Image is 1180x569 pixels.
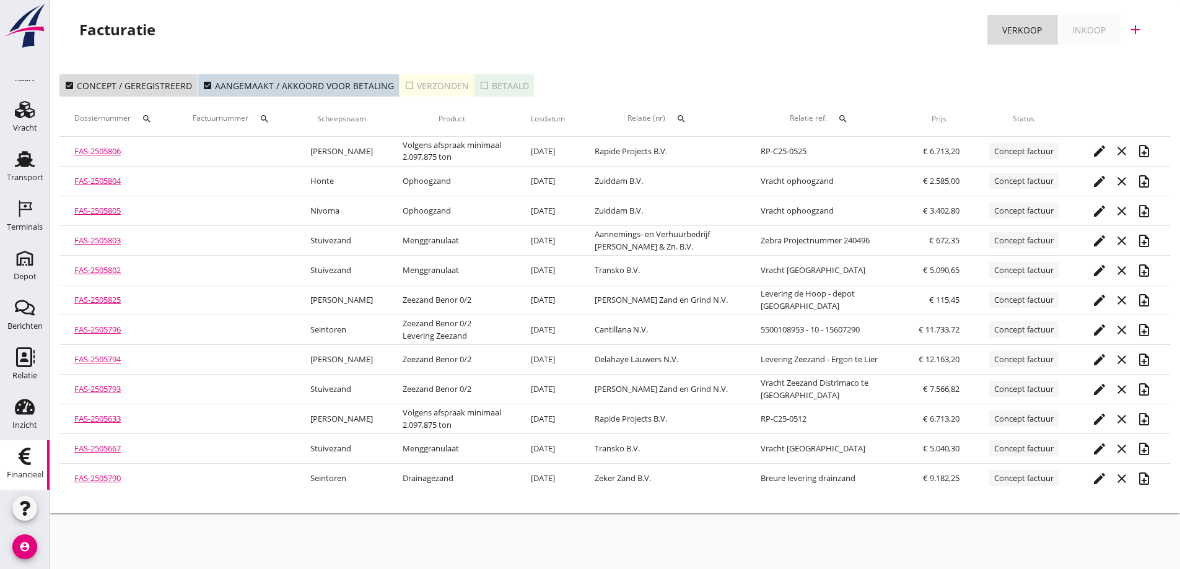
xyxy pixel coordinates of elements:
[14,272,37,280] div: Depot
[580,285,746,315] td: [PERSON_NAME] Zand en Grind N.V.
[746,375,904,404] td: Vracht Zeezand Distrimaco te [GEOGRAPHIC_DATA]
[1137,323,1152,337] i: note_add
[74,235,121,246] a: FAS-2505803
[388,315,516,345] td: Zeezand Benor 0/2 Levering Zeezand
[1114,174,1129,189] i: close
[474,74,534,97] button: Betaald
[516,102,580,136] th: Losdatum
[904,464,974,493] td: € 9.182,25
[516,375,580,404] td: [DATE]
[989,262,1059,278] span: Concept factuur
[904,345,974,375] td: € 12.163,20
[746,256,904,285] td: Vracht [GEOGRAPHIC_DATA]
[516,137,580,167] td: [DATE]
[904,375,974,404] td: € 7.566,82
[989,470,1059,486] span: Concept factuur
[1137,204,1152,219] i: note_add
[1114,233,1129,248] i: close
[746,315,904,345] td: 5500108953 - 10 - 15607290
[7,322,43,330] div: Berichten
[203,80,212,90] i: check_box
[74,205,121,216] a: FAS-2505805
[12,534,37,559] i: account_circle
[260,114,269,124] i: search
[1092,174,1107,189] i: edit
[904,137,974,167] td: € 6.713,20
[74,264,121,276] a: FAS-2505802
[516,285,580,315] td: [DATE]
[1114,382,1129,397] i: close
[516,345,580,375] td: [DATE]
[388,375,516,404] td: Zeezand Benor 0/2
[1092,144,1107,159] i: edit
[580,464,746,493] td: Zeker Zand B.V.
[580,196,746,226] td: Zuiddam B.V.
[74,294,121,305] a: FAS-2505825
[479,79,529,92] div: Betaald
[580,137,746,167] td: Rapide Projects B.V.
[580,315,746,345] td: Cantillana N.V.
[1137,441,1152,456] i: note_add
[580,226,746,256] td: Aannemings- en Verhuurbedrijf [PERSON_NAME] & Zn. B.V.
[59,102,178,136] th: Dossiernummer
[12,421,37,429] div: Inzicht
[516,226,580,256] td: [DATE]
[388,404,516,434] td: Volgens afspraak minimaal 2.097,875 ton
[295,345,388,375] td: [PERSON_NAME]
[1092,293,1107,308] i: edit
[74,383,121,394] a: FAS-2505793
[838,114,848,124] i: search
[1072,24,1106,37] div: Inkoop
[1092,471,1107,486] i: edit
[516,167,580,196] td: [DATE]
[295,137,388,167] td: [PERSON_NAME]
[295,285,388,315] td: [PERSON_NAME]
[989,292,1059,308] span: Concept factuur
[198,74,400,97] button: Aangemaakt / akkoord voor betaling
[13,124,37,132] div: Vracht
[676,114,686,124] i: search
[1137,471,1152,486] i: note_add
[580,404,746,434] td: Rapide Projects B.V.
[746,167,904,196] td: Vracht ophoogzand
[516,315,580,345] td: [DATE]
[479,80,489,90] i: check_box_outline_blank
[1137,263,1152,278] i: note_add
[580,102,746,136] th: Relatie (nr)
[74,413,121,424] a: FAS-2505633
[295,256,388,285] td: Stuivezand
[1092,382,1107,397] i: edit
[1137,382,1152,397] i: note_add
[989,202,1059,219] span: Concept factuur
[1092,204,1107,219] i: edit
[400,74,474,97] button: Verzonden
[74,443,121,454] a: FAS-2505667
[516,196,580,226] td: [DATE]
[989,381,1059,397] span: Concept factuur
[1092,323,1107,337] i: edit
[404,79,469,92] div: Verzonden
[1114,352,1129,367] i: close
[1114,293,1129,308] i: close
[989,173,1059,189] span: Concept factuur
[1114,204,1129,219] i: close
[580,167,746,196] td: Zuiddam B.V.
[203,79,394,92] div: Aangemaakt / akkoord voor betaling
[746,196,904,226] td: Vracht ophoogzand
[59,74,198,97] button: Concept / geregistreerd
[1057,15,1121,45] a: Inkoop
[74,472,121,484] a: FAS-2505790
[388,226,516,256] td: Menggranulaat
[1114,471,1129,486] i: close
[1137,352,1152,367] i: note_add
[7,173,43,181] div: Transport
[295,315,388,345] td: Seintoren
[142,114,152,124] i: search
[12,371,37,380] div: Relatie
[388,196,516,226] td: Ophoogzand
[388,434,516,464] td: Menggranulaat
[904,102,974,136] th: Prijs
[987,15,1057,45] a: Verkoop
[295,196,388,226] td: Nivoma
[388,137,516,167] td: Volgens afspraak minimaal 2.097,875 ton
